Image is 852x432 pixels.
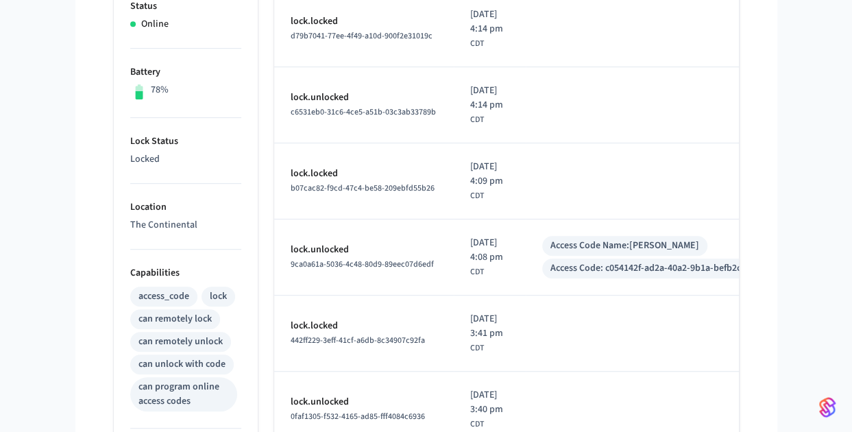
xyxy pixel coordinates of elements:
span: b07cac82-f9cd-47c4-be58-209ebfd55b26 [291,182,435,194]
p: lock.locked [291,167,437,181]
span: c6531eb0-31c6-4ce5-a51b-03c3ab33789b [291,106,436,118]
div: America/Chicago [470,236,509,278]
div: America/Chicago [470,8,509,50]
span: CDT [470,38,484,50]
p: lock.locked [291,319,437,333]
p: lock.locked [291,14,437,29]
p: Battery [130,65,241,80]
span: d79b7041-77ee-4f49-a10d-900f2e31019c [291,30,433,42]
div: lock [210,289,227,304]
div: America/Chicago [470,160,509,202]
p: lock.unlocked [291,395,437,409]
span: CDT [470,418,484,431]
div: Access Code Name: [PERSON_NAME] [550,239,699,253]
p: Online [141,17,169,32]
span: [DATE] 4:08 pm [470,236,509,265]
span: [DATE] 4:09 pm [470,160,509,189]
img: SeamLogoGradient.69752ec5.svg [819,396,836,418]
div: America/Chicago [470,388,509,431]
p: The Continental [130,218,241,232]
p: Capabilities [130,266,241,280]
p: Locked [130,152,241,167]
p: lock.unlocked [291,243,437,257]
span: [DATE] 4:14 pm [470,8,509,36]
span: 0faf1305-f532-4165-ad85-fff4084c6936 [291,411,425,422]
div: America/Chicago [470,312,509,355]
p: lock.unlocked [291,91,437,105]
span: CDT [470,342,484,355]
span: [DATE] 3:40 pm [470,388,509,417]
div: can program online access codes [138,380,229,409]
p: Lock Status [130,134,241,149]
p: Location [130,200,241,215]
div: access_code [138,289,189,304]
span: 9ca0a61a-5036-4c48-80d9-89eec07d6edf [291,259,434,270]
span: [DATE] 4:14 pm [470,84,509,112]
p: 78% [151,83,169,97]
span: CDT [470,266,484,278]
div: can remotely lock [138,312,212,326]
div: America/Chicago [470,84,509,126]
div: can remotely unlock [138,335,223,349]
div: Access Code: c054142f-ad2a-40a2-9b1a-befb2c40bb78 [550,261,771,276]
span: 442ff229-3eff-41cf-a6db-8c34907c92fa [291,335,425,346]
span: CDT [470,190,484,202]
span: [DATE] 3:41 pm [470,312,509,341]
div: can unlock with code [138,357,226,372]
span: CDT [470,114,484,126]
